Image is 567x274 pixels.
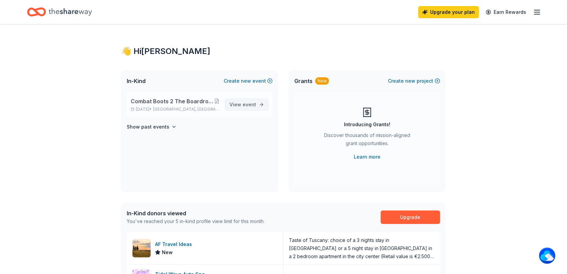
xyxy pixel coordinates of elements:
[127,77,146,85] span: In-Kind
[162,248,173,256] span: New
[243,102,256,107] span: event
[224,77,273,85] button: Createnewevent
[354,153,381,161] a: Learn more
[225,99,269,111] a: View event
[405,77,416,85] span: new
[131,107,220,112] p: [DATE] •
[418,6,479,18] a: Upgrade your plan
[155,240,195,248] div: AF Travel Ideas
[381,211,440,224] a: Upgrade
[132,239,151,257] img: Image for AF Travel Ideas
[241,77,251,85] span: new
[127,217,265,225] div: You've reached your 5 in-kind profile view limit for this month.
[121,46,446,57] div: 👋 Hi [PERSON_NAME]
[388,77,440,85] button: Createnewproject
[153,107,220,112] span: [GEOGRAPHIC_DATA], [GEOGRAPHIC_DATA]
[127,123,169,131] h4: Show past events
[315,77,329,85] div: New
[127,123,177,131] button: Show past events
[482,6,531,18] a: Earn Rewards
[127,209,265,217] div: In-Kind donors viewed
[131,97,214,105] span: Combat Boots 2 The Boardroom presents the "United We Stand" Campaign
[294,77,313,85] span: Grants
[344,120,391,129] div: Introducing Grants!
[27,4,92,20] a: Home
[289,236,435,261] div: Taste of Tuscany: choice of a 3 nights stay in [GEOGRAPHIC_DATA] or a 5 night stay in [GEOGRAPHIC...
[229,101,256,109] span: View
[321,131,413,150] div: Discover thousands of mission-aligned grant opportunities.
